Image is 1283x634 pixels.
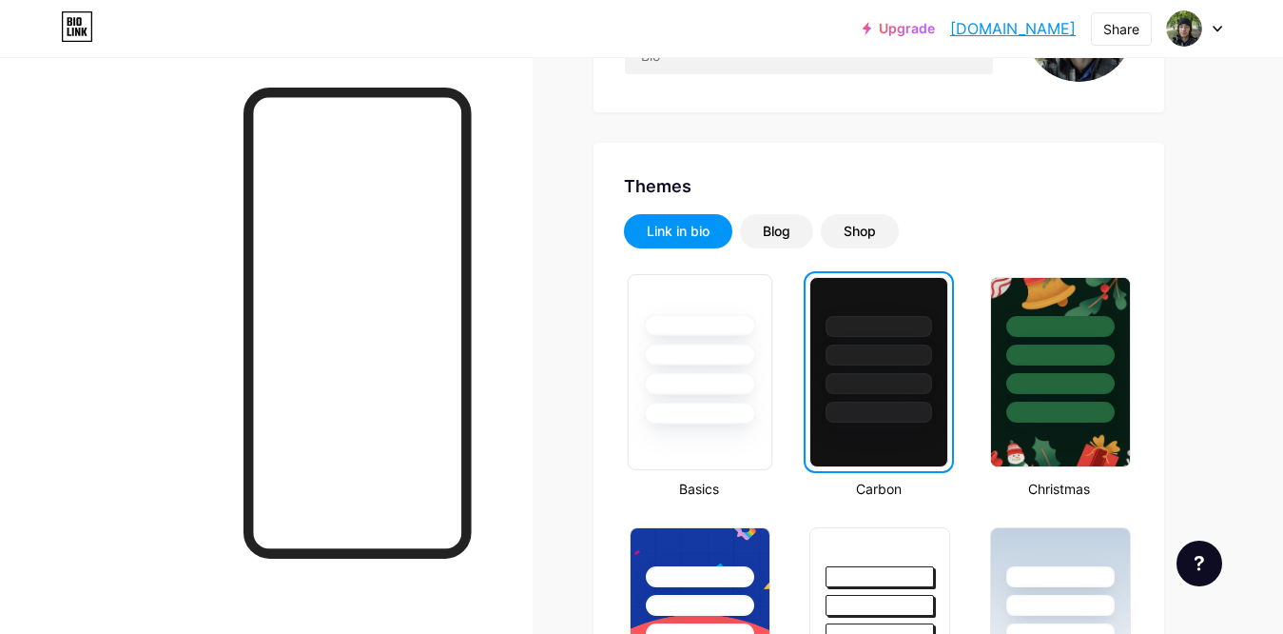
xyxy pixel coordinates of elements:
div: Share [1103,19,1139,39]
div: Blog [763,222,790,241]
a: Upgrade [863,21,935,36]
div: Carbon [804,479,953,499]
img: Дима Красноштан [1166,10,1202,47]
div: Themes [624,173,1134,199]
a: [DOMAIN_NAME] [950,17,1076,40]
div: Link in bio [647,222,710,241]
div: Basics [624,479,773,499]
div: Shop [844,222,876,241]
div: Christmas [984,479,1134,499]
